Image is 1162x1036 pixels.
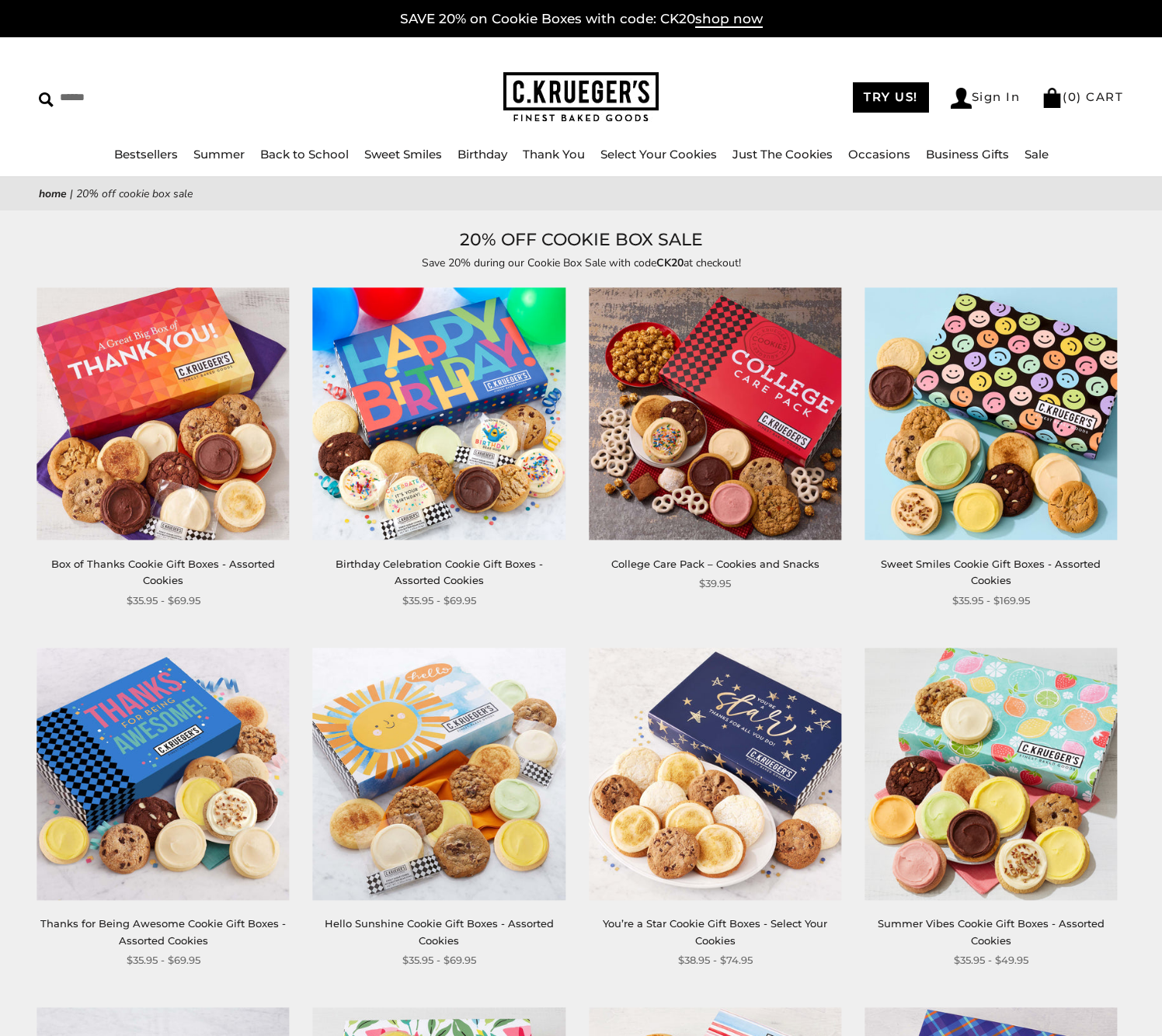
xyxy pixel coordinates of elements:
a: (0) CART [1042,89,1123,104]
a: Occasions [848,147,910,162]
a: Thanks for Being Awesome Cookie Gift Boxes - Assorted Cookies [40,917,286,946]
span: shop now [695,11,763,28]
a: Summer Vibes Cookie Gift Boxes - Assorted Cookies [878,917,1105,946]
img: Bag [1042,88,1063,108]
span: 0 [1068,89,1077,104]
a: Sweet Smiles Cookie Gift Boxes - Assorted Cookies [881,558,1101,586]
img: Hello Sunshine Cookie Gift Boxes - Assorted Cookies [313,648,565,900]
a: Home [39,186,67,201]
a: Summer [193,147,245,162]
a: Thank You [523,147,585,162]
a: You’re a Star Cookie Gift Boxes - Select Your Cookies [603,917,827,946]
a: Hello Sunshine Cookie Gift Boxes - Assorted Cookies [325,917,554,946]
img: College Care Pack – Cookies and Snacks [589,288,841,541]
span: $35.95 - $69.95 [127,952,200,968]
a: Sweet Smiles [364,147,442,162]
strong: CK20 [656,256,684,270]
a: Sign In [951,88,1021,109]
span: $35.95 - $69.95 [127,593,200,609]
a: Just The Cookies [732,147,833,162]
span: | [70,186,73,201]
span: 20% OFF COOKIE BOX SALE [76,186,193,201]
a: College Care Pack – Cookies and Snacks [611,558,819,570]
span: $35.95 - $49.95 [954,952,1028,968]
a: Bestsellers [114,147,178,162]
a: Back to School [260,147,349,162]
span: $38.95 - $74.95 [678,952,753,968]
p: Save 20% during our Cookie Box Sale with code at checkout! [224,254,938,272]
a: Select Your Cookies [600,147,717,162]
img: Summer Vibes Cookie Gift Boxes - Assorted Cookies [865,648,1117,900]
a: Box of Thanks Cookie Gift Boxes - Assorted Cookies [51,558,275,586]
img: Birthday Celebration Cookie Gift Boxes - Assorted Cookies [313,288,565,541]
img: Account [951,88,972,109]
span: $39.95 [699,575,731,592]
a: SAVE 20% on Cookie Boxes with code: CK20shop now [400,11,763,28]
a: Birthday Celebration Cookie Gift Boxes - Assorted Cookies [336,558,543,586]
span: $35.95 - $169.95 [952,593,1030,609]
a: Birthday [457,147,507,162]
img: Sweet Smiles Cookie Gift Boxes - Assorted Cookies [865,288,1117,541]
span: $35.95 - $69.95 [402,593,476,609]
img: C.KRUEGER'S [503,72,659,123]
span: $35.95 - $69.95 [402,952,476,968]
nav: breadcrumbs [39,185,1123,203]
img: Box of Thanks Cookie Gift Boxes - Assorted Cookies [37,288,289,541]
img: Search [39,92,54,107]
input: Search [39,85,295,110]
a: TRY US! [853,82,929,113]
img: Thanks for Being Awesome Cookie Gift Boxes - Assorted Cookies [37,648,289,900]
img: You’re a Star Cookie Gift Boxes - Select Your Cookies [589,648,841,900]
h1: 20% OFF COOKIE BOX SALE [62,226,1100,254]
a: Business Gifts [926,147,1009,162]
a: Sale [1025,147,1049,162]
